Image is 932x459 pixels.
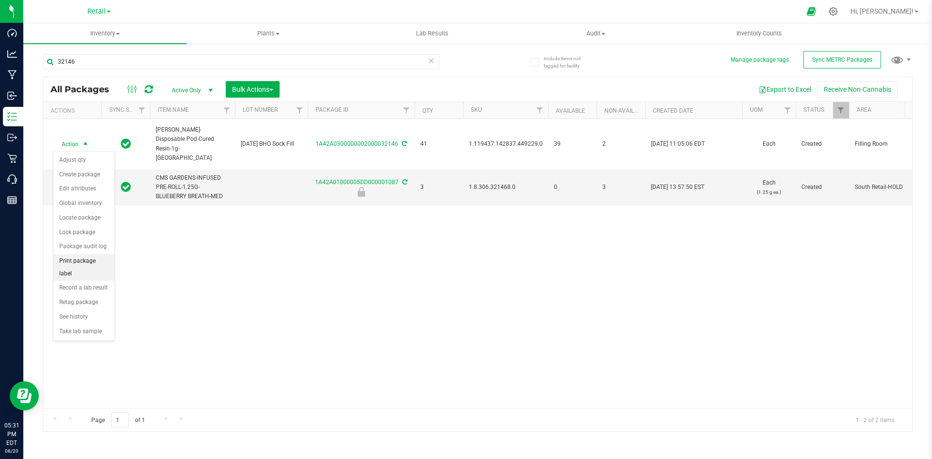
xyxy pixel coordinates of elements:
[158,106,189,113] a: Item Name
[602,139,639,149] span: 2
[50,84,119,95] span: All Packages
[514,23,678,44] a: Audit
[469,183,542,192] span: 1.8.306.321468.0
[156,125,229,163] span: [PERSON_NAME]-Disposable Pod-Cured Resin-1g-[GEOGRAPHIC_DATA]
[53,295,115,310] li: Retag package
[23,23,187,44] a: Inventory
[241,139,302,149] span: [DATE] BHO Sock Fill
[315,179,399,186] a: 1A42A01000005DD000001087
[121,137,131,151] span: In Sync
[7,70,17,80] inline-svg: Manufacturing
[121,180,131,194] span: In Sync
[750,106,763,113] a: UOM
[556,107,585,114] a: Available
[401,179,407,186] span: Sync from Compliance System
[731,56,789,64] button: Manage package tags
[604,107,648,114] a: Non-Available
[80,137,92,151] span: select
[23,29,187,38] span: Inventory
[471,106,482,113] a: SKU
[187,23,350,44] a: Plants
[827,7,839,16] div: Manage settings
[515,29,677,38] span: Audit
[554,139,591,149] span: 39
[532,102,548,119] a: Filter
[651,139,705,149] span: [DATE] 11:05:06 EDT
[855,183,916,192] span: South Retail-HOLD
[800,2,822,21] span: Open Ecommerce Menu
[403,29,462,38] span: Lab Results
[53,310,115,324] li: See history
[4,421,19,447] p: 05:31 PM EDT
[857,106,871,113] a: Area
[83,412,153,427] span: Page of 1
[422,107,433,114] a: Qty
[109,106,147,113] a: Sync Status
[400,140,407,147] span: Sync from Compliance System
[87,7,106,16] span: Retail
[801,139,843,149] span: Created
[399,102,415,119] a: Filter
[316,106,349,113] a: Package ID
[53,324,115,339] li: Take lab sample
[187,29,350,38] span: Plants
[316,140,398,147] a: 1A42A0300000002000032146
[469,139,543,149] span: 1.119437.142837.449229.0
[53,225,115,240] li: Lock package
[53,254,115,281] li: Print package label
[134,102,150,119] a: Filter
[53,168,115,182] li: Create package
[420,139,457,149] span: 41
[53,281,115,295] li: Record a lab result
[803,51,881,68] button: Sync METRC Packages
[232,85,273,93] span: Bulk Actions
[817,81,898,98] button: Receive Non-Cannabis
[7,174,17,184] inline-svg: Call Center
[848,412,902,427] span: 1 - 2 of 2 items
[7,28,17,38] inline-svg: Dashboard
[53,182,115,196] li: Edit attributes
[855,139,916,149] span: Filling Room
[4,447,19,455] p: 08/20
[801,183,843,192] span: Created
[226,81,280,98] button: Bulk Actions
[420,183,457,192] span: 3
[219,102,235,119] a: Filter
[7,49,17,59] inline-svg: Analytics
[803,106,824,113] a: Status
[7,91,17,101] inline-svg: Inbound
[651,183,704,192] span: [DATE] 13:57:50 EST
[602,183,639,192] span: 3
[833,102,849,119] a: Filter
[43,54,439,69] input: Search Package ID, Item Name, SKU, Lot or Part Number...
[156,173,229,202] span: CMS GARDENS-INFUSED PRE-ROLL-1.25G-BLUEBERRY BREATH-MED
[7,195,17,205] inline-svg: Reports
[53,137,79,151] span: Action
[7,112,17,121] inline-svg: Inventory
[53,239,115,254] li: Package audit log
[111,412,129,427] input: 1
[292,102,308,119] a: Filter
[7,153,17,163] inline-svg: Retail
[53,211,115,225] li: Locate package
[748,139,790,149] span: Each
[752,81,817,98] button: Export to Excel
[428,54,434,67] span: Clear
[53,153,115,168] li: Adjust qty
[812,56,872,63] span: Sync METRC Packages
[50,107,98,114] div: Actions
[748,187,790,197] p: (1.25 g ea.)
[723,29,795,38] span: Inventory Counts
[653,107,693,114] a: Created Date
[306,187,416,197] div: Hold for Investigation
[850,7,914,15] span: Hi, [PERSON_NAME]!
[780,102,796,119] a: Filter
[350,23,514,44] a: Lab Results
[243,106,278,113] a: Lot Number
[554,183,591,192] span: 0
[748,178,790,197] span: Each
[7,133,17,142] inline-svg: Outbound
[53,196,115,211] li: Global inventory
[10,381,39,410] iframe: Resource center
[544,55,592,69] span: Include items not tagged for facility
